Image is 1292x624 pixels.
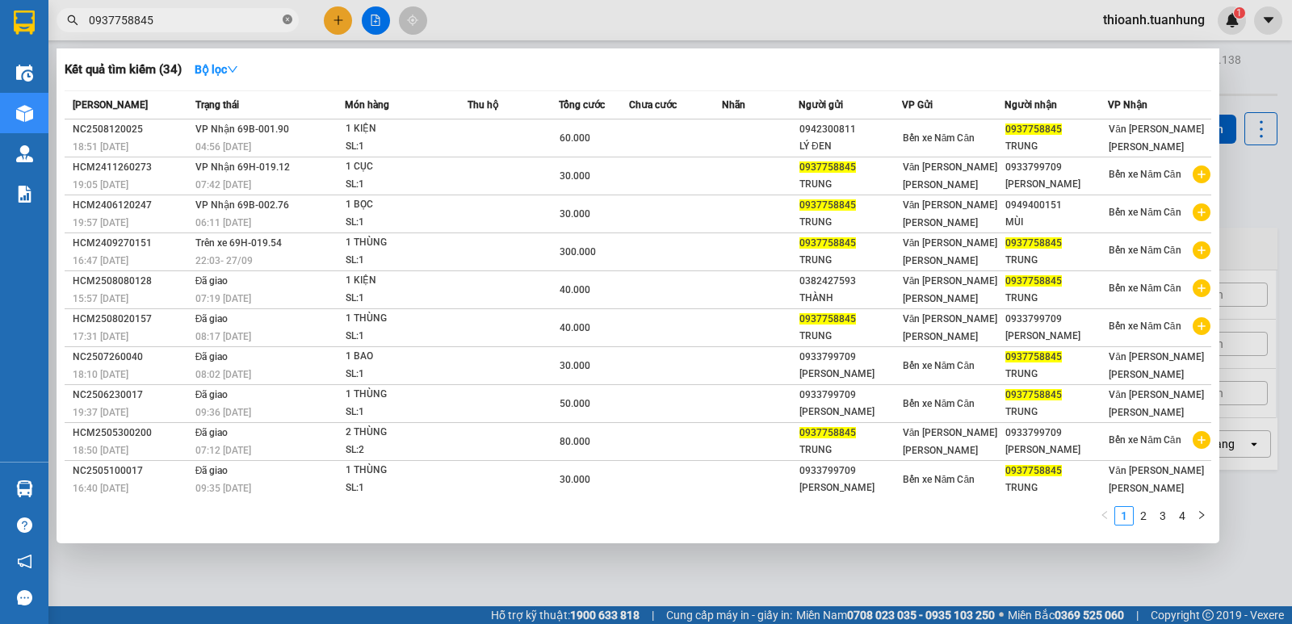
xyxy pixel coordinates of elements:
[1109,245,1181,256] span: Bến xe Năm Căn
[182,57,251,82] button: Bộ lọcdown
[1095,506,1114,526] li: Previous Page
[195,275,229,287] span: Đã giao
[560,208,590,220] span: 30.000
[73,179,128,191] span: 19:05 [DATE]
[346,214,467,232] div: SL: 1
[1109,434,1181,446] span: Bến xe Năm Căn
[468,99,498,111] span: Thu hộ
[195,351,229,362] span: Đã giao
[346,310,467,328] div: 1 THÙNG
[799,313,856,325] span: 0937758845
[195,63,238,76] strong: Bộ lọc
[903,161,998,191] span: Văn [PERSON_NAME] [PERSON_NAME]
[1005,311,1107,328] div: 0933799709
[1005,351,1062,362] span: 0937758845
[195,99,239,111] span: Trạng thái
[346,462,467,480] div: 1 THÙNG
[1005,366,1107,383] div: TRUNG
[1100,510,1110,520] span: left
[73,141,128,153] span: 18:51 [DATE]
[346,290,467,308] div: SL: 1
[346,348,467,366] div: 1 BAO
[1109,351,1204,380] span: Văn [PERSON_NAME] [PERSON_NAME]
[1005,159,1107,176] div: 0933799709
[1173,507,1191,525] a: 4
[799,349,901,366] div: 0933799709
[17,517,32,533] span: question-circle
[195,389,229,400] span: Đã giao
[560,360,590,371] span: 30.000
[345,99,389,111] span: Món hàng
[73,311,191,328] div: HCM2508020157
[16,105,33,122] img: warehouse-icon
[1005,176,1107,193] div: [PERSON_NAME]
[16,145,33,162] img: warehouse-icon
[1005,138,1107,155] div: TRUNG
[346,404,467,421] div: SL: 1
[1005,328,1107,345] div: [PERSON_NAME]
[799,442,901,459] div: TRUNG
[1193,241,1210,259] span: plus-circle
[73,293,128,304] span: 15:57 [DATE]
[629,99,677,111] span: Chưa cước
[17,590,32,605] span: message
[16,186,33,203] img: solution-icon
[1005,465,1062,476] span: 0937758845
[346,480,467,497] div: SL: 1
[73,273,191,290] div: HCM2508080128
[560,474,590,485] span: 30.000
[799,237,856,249] span: 0937758845
[1134,506,1153,526] li: 2
[1192,506,1211,526] button: right
[1154,507,1172,525] a: 3
[799,176,901,193] div: TRUNG
[1005,389,1062,400] span: 0937758845
[560,436,590,447] span: 80.000
[1153,506,1172,526] li: 3
[73,407,128,418] span: 19:37 [DATE]
[799,427,856,438] span: 0937758845
[1193,165,1210,183] span: plus-circle
[1135,507,1152,525] a: 2
[346,424,467,442] div: 2 THÙNG
[73,483,128,494] span: 16:40 [DATE]
[65,61,182,78] h3: Kết quả tìm kiếm ( 34 )
[560,322,590,333] span: 40.000
[1193,431,1210,449] span: plus-circle
[195,179,251,191] span: 07:42 [DATE]
[903,427,998,456] span: Văn [PERSON_NAME] [PERSON_NAME]
[1005,237,1062,249] span: 0937758845
[722,99,745,111] span: Nhãn
[73,217,128,228] span: 19:57 [DATE]
[1109,465,1204,494] span: Văn [PERSON_NAME] [PERSON_NAME]
[195,217,251,228] span: 06:11 [DATE]
[799,480,901,496] div: [PERSON_NAME]
[227,64,238,75] span: down
[1005,425,1107,442] div: 0933799709
[73,387,191,404] div: NC2506230017
[903,313,998,342] span: Văn [PERSON_NAME] [PERSON_NAME]
[799,161,856,173] span: 0937758845
[1095,506,1114,526] button: left
[903,360,975,371] span: Bến xe Năm Căn
[1108,99,1147,111] span: VP Nhận
[73,425,191,442] div: HCM2505300200
[283,15,292,24] span: close-circle
[1114,506,1134,526] li: 1
[799,214,901,231] div: TRUNG
[195,369,251,380] span: 08:02 [DATE]
[1005,252,1107,269] div: TRUNG
[799,366,901,383] div: [PERSON_NAME]
[560,170,590,182] span: 30.000
[73,331,128,342] span: 17:31 [DATE]
[1005,214,1107,231] div: MÙI
[195,465,229,476] span: Đã giao
[346,158,467,176] div: 1 CỤC
[1115,507,1133,525] a: 1
[346,366,467,383] div: SL: 1
[1005,275,1062,287] span: 0937758845
[195,331,251,342] span: 08:17 [DATE]
[73,463,191,480] div: NC2505100017
[799,138,901,155] div: LÝ ĐEN
[346,120,467,138] div: 1 KIỆN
